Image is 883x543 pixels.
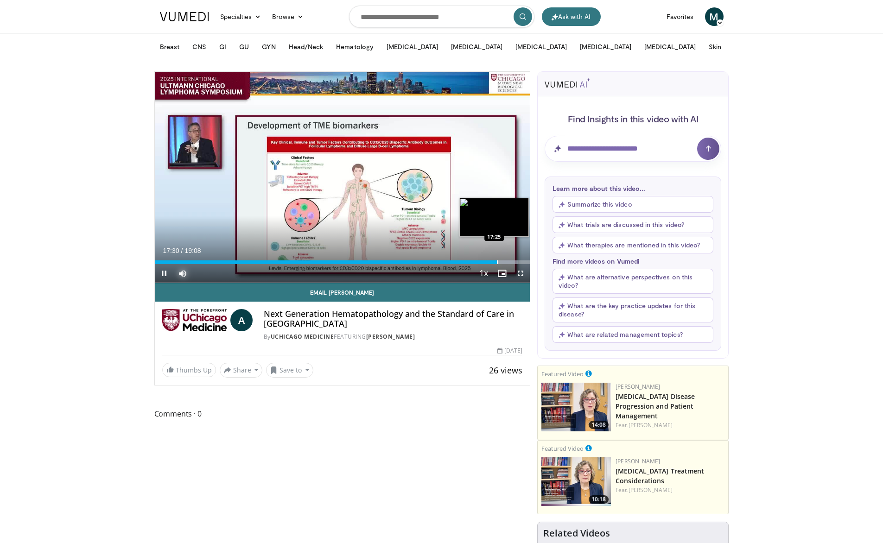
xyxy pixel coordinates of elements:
[616,392,695,420] a: [MEDICAL_DATA] Disease Progression and Patient Management
[173,264,192,283] button: Mute
[616,486,724,494] div: Feat.
[553,326,713,343] button: What are related management topics?
[574,38,637,56] button: [MEDICAL_DATA]
[155,260,530,264] div: Progress Bar
[629,421,673,429] a: [PERSON_NAME]
[553,184,713,192] p: Learn more about this video...
[230,309,253,331] a: A
[541,457,611,506] img: d7796b1d-c0df-4f7a-8dd1-eda97e137c7b.png.150x105_q85_crop-smart_upscale.png
[541,457,611,506] a: 10:18
[214,38,232,56] button: GI
[266,363,313,378] button: Save to
[474,264,493,283] button: Playback Rate
[545,78,590,88] img: vumedi-ai-logo.svg
[553,257,713,265] p: Find more videos on Vumedi
[349,6,534,28] input: Search topics, interventions
[510,38,572,56] button: [MEDICAL_DATA]
[553,196,713,213] button: Summarize this video
[541,383,611,431] a: 14:08
[541,370,584,378] small: Featured Video
[616,467,704,485] a: [MEDICAL_DATA] Treatment Considerations
[493,264,511,283] button: Enable picture-in-picture mode
[497,347,522,355] div: [DATE]
[271,333,334,341] a: UChicago Medicine
[215,7,267,26] a: Specialties
[553,297,713,322] button: What are the key practice updates for this disease?
[154,38,185,56] button: Breast
[234,38,254,56] button: GU
[162,363,216,377] a: Thumbs Up
[545,113,721,125] h4: Find Insights in this video with AI
[155,283,530,302] a: Email [PERSON_NAME]
[489,365,522,376] span: 26 views
[187,38,212,56] button: CNS
[459,198,529,237] img: image.jpeg
[511,264,530,283] button: Fullscreen
[267,7,309,26] a: Browse
[542,7,601,26] button: Ask with AI
[541,383,611,431] img: d4c48d29-6d22-4e1c-a972-e335efe90c94.png.150x105_q85_crop-smart_upscale.png
[330,38,379,56] button: Hematology
[381,38,444,56] button: [MEDICAL_DATA]
[553,269,713,294] button: What are alternative perspectives on this video?
[543,528,610,539] h4: Related Videos
[184,247,201,254] span: 19:08
[589,421,609,429] span: 14:08
[160,12,209,21] img: VuMedi Logo
[616,421,724,429] div: Feat.
[155,72,530,283] video-js: Video Player
[220,363,263,378] button: Share
[366,333,415,341] a: [PERSON_NAME]
[162,309,227,331] img: UChicago Medicine
[589,495,609,504] span: 10:18
[264,333,523,341] div: By FEATURING
[703,38,727,56] button: Skin
[445,38,508,56] button: [MEDICAL_DATA]
[629,486,673,494] a: [PERSON_NAME]
[553,237,713,253] button: What therapies are mentioned in this video?
[154,408,531,420] span: Comments 0
[155,264,173,283] button: Pause
[256,38,281,56] button: GYN
[541,444,584,453] small: Featured Video
[616,383,660,391] a: [PERSON_NAME]
[661,7,699,26] a: Favorites
[545,136,721,162] input: Question for AI
[181,247,183,254] span: /
[264,309,523,329] h4: Next Generation Hematopathology and the Standard of Care in [GEOGRAPHIC_DATA]
[639,38,701,56] button: [MEDICAL_DATA]
[616,457,660,465] a: [PERSON_NAME]
[283,38,329,56] button: Head/Neck
[553,216,713,233] button: What trials are discussed in this video?
[163,247,179,254] span: 17:30
[705,7,724,26] a: M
